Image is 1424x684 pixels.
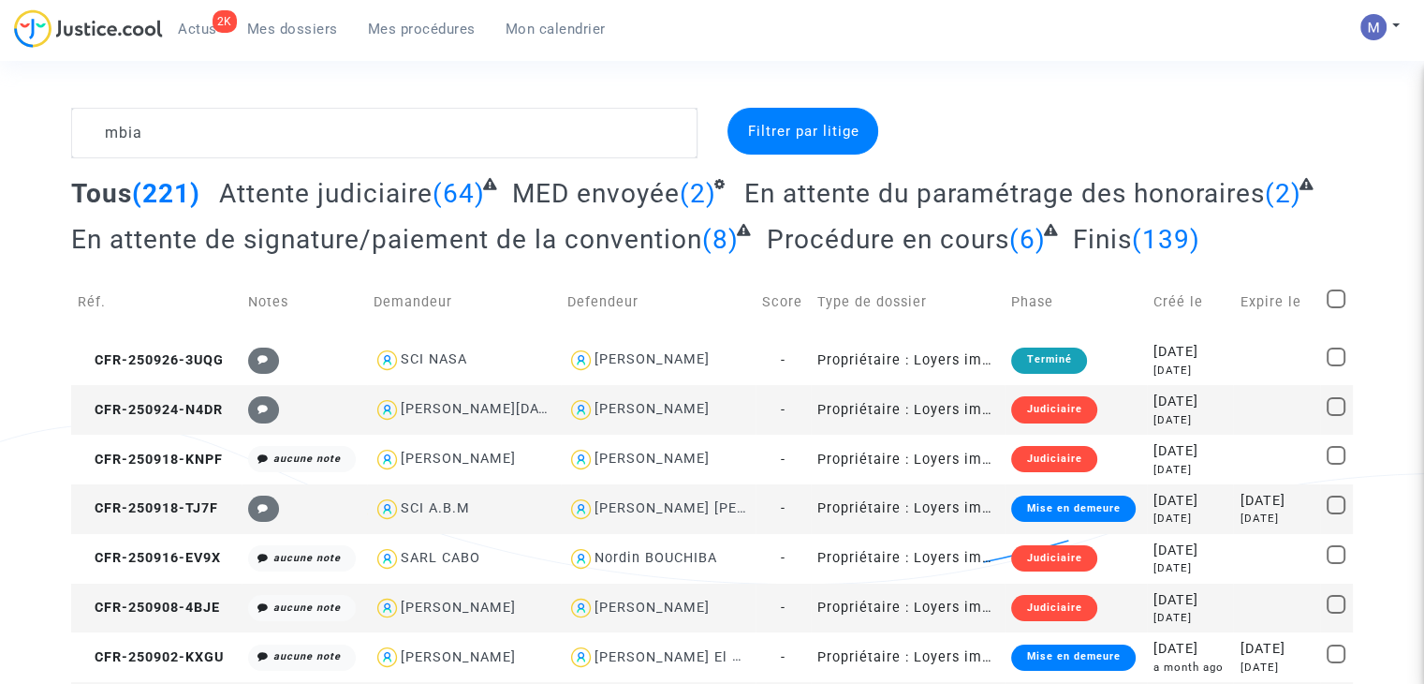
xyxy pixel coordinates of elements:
img: icon-user.svg [374,496,401,523]
div: Judiciaire [1011,595,1096,621]
img: AAcHTtesyyZjLYJxzrkRG5BOJsapQ6nO-85ChvdZAQ62n80C=s96-c [1360,14,1387,40]
td: Créé le [1147,269,1233,335]
span: Filtrer par litige [747,123,859,140]
div: [DATE] [1153,342,1226,363]
span: - [781,352,785,368]
span: Actus [178,21,217,37]
div: [DATE] [1153,541,1226,561]
div: [DATE] [1153,610,1226,626]
span: (64) [433,178,485,209]
img: icon-user.svg [567,644,595,671]
a: Mes procédures [353,15,491,43]
span: CFR-250902-KXGU [78,649,224,665]
div: Nordin BOUCHIBA [595,550,717,566]
span: (6) [1009,224,1046,255]
div: [DATE] [1153,462,1226,478]
span: - [781,402,785,418]
a: Mon calendrier [491,15,621,43]
span: (2) [1265,178,1301,209]
div: SARL CABO [401,550,480,566]
div: [DATE] [1153,392,1226,412]
img: icon-user.svg [567,496,595,523]
div: a month ago [1153,660,1226,676]
img: icon-user.svg [374,396,401,424]
div: Terminé [1011,348,1086,374]
div: [PERSON_NAME] El Hosiny [595,649,779,665]
div: [PERSON_NAME] [595,351,710,367]
td: Phase [1005,269,1147,335]
span: CFR-250918-KNPF [78,452,223,468]
span: En attente du paramétrage des honoraires [744,178,1265,209]
i: aucune note [273,552,341,564]
div: Judiciaire [1011,446,1096,472]
td: Propriétaire : Loyers impayés/Charges impayées [811,632,1005,682]
td: Propriétaire : Loyers impayés/Charges impayées [811,534,1005,584]
td: Propriétaire : Loyers impayés/Charges impayées [811,584,1005,633]
td: Demandeur [367,269,561,335]
img: jc-logo.svg [14,9,163,48]
span: Mes dossiers [247,21,338,37]
span: - [781,500,785,516]
div: [PERSON_NAME] [401,451,516,467]
div: Judiciaire [1011,545,1096,572]
span: (8) [702,224,739,255]
span: (2) [680,178,716,209]
span: - [781,550,785,566]
div: SCI A.B.M [401,500,470,516]
span: CFR-250916-EV9X [78,550,221,566]
a: Mes dossiers [232,15,353,43]
span: CFR-250924-N4DR [78,402,223,418]
img: icon-user.svg [567,347,595,374]
span: CFR-250908-4BJE [78,600,220,616]
span: Mes procédures [368,21,476,37]
span: Finis [1073,224,1132,255]
td: Defendeur [561,269,755,335]
div: [DATE] [1153,412,1226,428]
div: [PERSON_NAME] [595,600,710,616]
img: icon-user.svg [567,595,595,622]
div: [DATE] [1153,560,1226,576]
td: Expire le [1233,269,1319,335]
span: En attente de signature/paiement de la convention [71,224,702,255]
div: [DATE] [1240,491,1313,512]
img: icon-user.svg [374,644,401,671]
div: [DATE] [1153,511,1226,527]
div: [PERSON_NAME] [595,401,710,417]
img: icon-user.svg [567,396,595,424]
td: Propriétaire : Loyers impayés/Charges impayées [811,484,1005,534]
span: (221) [132,178,200,209]
td: Propriétaire : Loyers impayés/Charges impayées [811,435,1005,484]
span: CFR-250926-3UQG [78,352,224,368]
td: Propriétaire : Loyers impayés/Charges impayées [811,385,1005,435]
img: icon-user.svg [567,545,595,572]
div: [PERSON_NAME] [401,600,516,616]
div: SCI NASA [401,351,467,367]
img: icon-user.svg [374,347,401,374]
span: Attente judiciaire [219,178,433,209]
div: Judiciaire [1011,396,1096,423]
span: (139) [1132,224,1200,255]
div: [DATE] [1153,639,1226,660]
span: MED envoyée [512,178,680,209]
td: Notes [242,269,367,335]
div: [PERSON_NAME] [595,451,710,467]
img: icon-user.svg [374,595,401,622]
span: Procédure en cours [767,224,1009,255]
span: Mon calendrier [506,21,606,37]
div: [DATE] [1153,363,1226,379]
div: [DATE] [1153,441,1226,462]
div: Mise en demeure [1011,496,1135,522]
span: - [781,600,785,616]
span: - [781,649,785,665]
i: aucune note [273,453,341,465]
div: 2K [213,10,237,33]
td: Réf. [71,269,241,335]
a: 2KActus [163,15,232,43]
td: Propriétaire : Loyers impayés/Charges impayées [811,335,1005,385]
img: icon-user.svg [374,446,401,473]
div: [DATE] [1240,639,1313,660]
span: CFR-250918-TJ7F [78,500,218,516]
i: aucune note [273,602,341,614]
div: [DATE] [1153,491,1226,512]
td: Score [756,269,811,335]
